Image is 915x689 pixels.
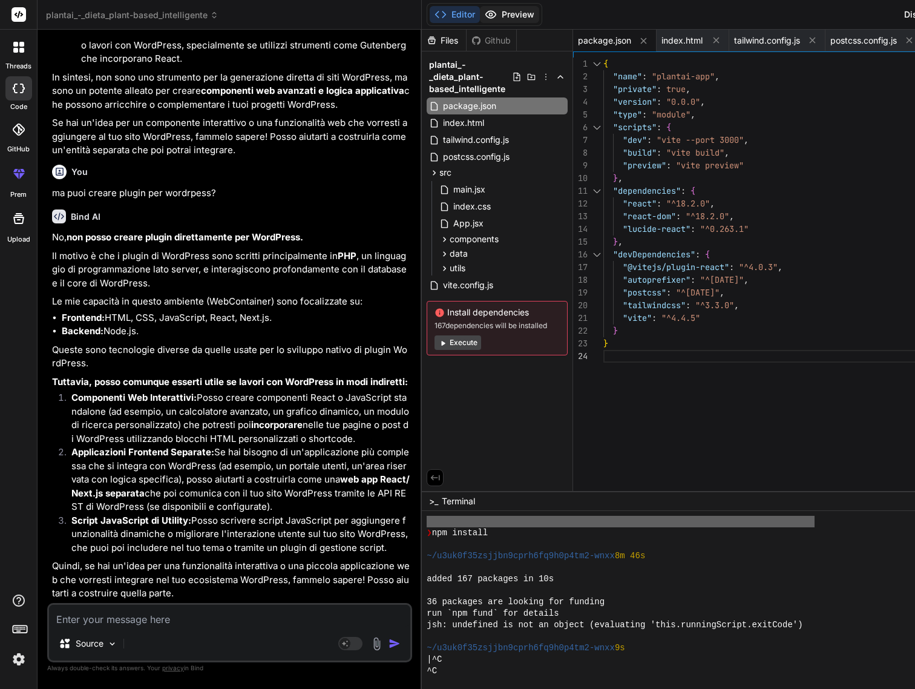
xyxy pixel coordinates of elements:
span: tailwind.config.js [734,35,800,47]
span: plantai_-_dieta_plant-based_intelligente [429,59,512,95]
div: 18 [573,274,588,286]
span: } [603,338,608,349]
span: "devDependencies" [613,249,695,260]
div: 8 [573,147,588,159]
span: { [705,249,710,260]
span: , [734,300,739,311]
span: "lucide-react" [623,223,690,234]
span: src [439,166,451,179]
span: "0.0.0" [666,96,700,107]
span: , [715,71,720,82]
span: , [710,198,715,209]
p: Il motivo è che i plugin di WordPress sono scritti principalmente in , un linguaggio di programma... [52,249,410,291]
span: App.jsx [452,216,485,231]
span: "^[DATE]" [700,274,744,285]
span: 9s [615,642,625,654]
span: privacy [162,664,184,671]
li: Se hai bisogno di un'applicazione più complessa che si integra con WordPress (ad esempio, un port... [62,446,410,514]
span: : [657,84,661,94]
label: code [10,102,27,112]
span: : [657,198,661,209]
p: Le mie capacità in questo ambiente (WebContainer) sono focalizzate su: [52,295,410,309]
span: "scripts" [613,122,657,133]
span: tailwind.config.js [442,133,510,147]
h6: Bind AI [71,211,100,223]
span: "dependencies" [613,185,681,196]
span: "type" [613,109,642,120]
span: data [450,248,468,260]
p: Quindi, se hai un'idea per una funzionalità interattiva o una piccola applicazione web che vorres... [52,559,410,601]
strong: PHP [338,250,356,262]
div: Github [467,35,516,47]
strong: Script JavaScript di Utility: [71,515,191,526]
div: 3 [573,83,588,96]
label: GitHub [7,144,30,154]
span: "^18.2.0" [686,211,729,222]
span: : [657,96,661,107]
span: , [729,211,734,222]
div: Files [422,35,466,47]
span: "plantai-app" [652,71,715,82]
span: index.html [661,35,703,47]
span: , [618,173,623,183]
img: icon [389,638,401,650]
span: , [618,236,623,247]
div: 20 [573,299,588,312]
span: "module" [652,109,690,120]
span: >_ [429,495,438,507]
p: In sintesi, non sono uno strumento per la generazione diretta di siti WordPress, ma sono un poten... [52,71,410,112]
span: : [686,300,690,311]
span: , [700,96,705,107]
span: components [450,233,499,245]
img: settings [8,649,29,670]
span: "^0.263.1" [700,223,749,234]
span: , [720,287,724,298]
div: 21 [573,312,588,325]
span: Install dependencies [435,306,560,318]
strong: componenti web avanzati e logica applicativa [201,85,404,96]
span: 36 packages are looking for funding [427,596,605,608]
span: "react" [623,198,657,209]
div: 10 [573,172,588,185]
div: Click to collapse the range. [589,58,605,70]
span: : [695,249,700,260]
strong: Componenti Web Interattivi: [71,392,197,403]
div: 9 [573,159,588,172]
span: { [603,58,608,69]
button: Preview [480,6,539,23]
span: : [657,122,661,133]
div: Click to collapse the range. [589,185,605,197]
div: 6 [573,121,588,134]
span: , [744,134,749,145]
div: 22 [573,325,588,337]
div: 23 [573,337,588,350]
div: 2 [573,70,588,83]
div: 12 [573,197,588,210]
p: Source [76,638,103,650]
p: Se hai un'idea per un componente interattivo o una funzionalità web che vorresti aggiungere al tu... [52,116,410,157]
span: , [778,262,782,272]
span: } [613,173,618,183]
span: : [681,185,686,196]
span: "vite" [623,312,652,323]
span: package.json [442,99,497,113]
span: "private" [613,84,657,94]
span: : [690,223,695,234]
span: added 167 packages in 10s [427,573,554,585]
span: utils [450,262,465,274]
button: Editor [430,6,480,23]
span: ~/u3uk0f35zsjjbn9cprh6fq9h0p4tm2-wnxx [427,516,615,527]
span: "^4.4.5" [661,312,700,323]
p: Queste sono tecnologie diverse da quelle usate per lo sviluppo nativo di plugin WordPress. [52,343,410,371]
span: |^C [427,654,442,665]
div: 15 [573,236,588,248]
span: postcss.config.js [442,150,511,164]
span: ^C [427,665,437,677]
span: postcss.config.js [830,35,897,47]
span: "preview" [623,160,666,171]
p: ma puoi creare plugin per wordrpess? [52,186,410,200]
span: "vite preview" [676,160,744,171]
span: "postcss" [623,287,666,298]
span: "build" [623,147,657,158]
span: Terminal [442,495,475,507]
